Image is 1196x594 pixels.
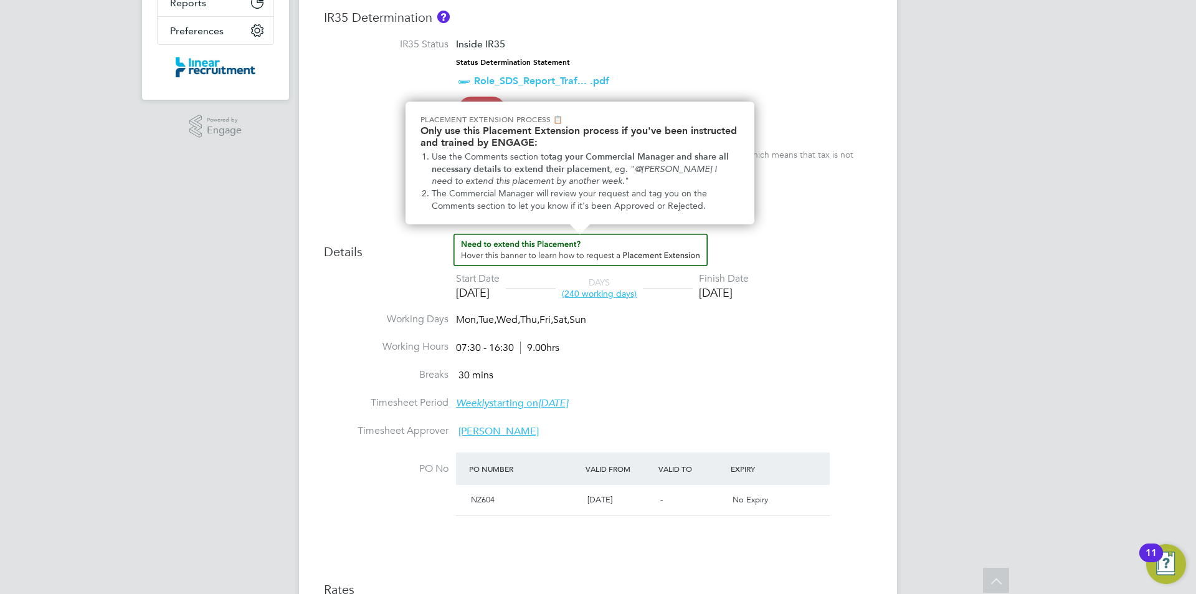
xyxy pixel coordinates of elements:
button: How to extend a Placement? [453,234,708,266]
h2: Only use this Placement Extension process if you've been instructed and trained by ENGAGE: [420,125,739,148]
em: Weekly [456,397,489,410]
div: Valid To [655,457,728,480]
h3: Details [324,234,872,260]
span: 9.00hrs [520,342,559,354]
span: No Expiry [733,494,768,505]
label: PO No [324,462,448,476]
label: Timesheet Approver [324,424,448,438]
span: Engage [207,125,242,136]
label: Working Days [324,313,448,326]
span: - [660,494,663,505]
label: Timesheet Period [324,396,448,410]
button: About IR35 [437,11,450,23]
strong: tag your Commercial Manager and share all necessary details to extend their placement [432,151,731,175]
div: [DATE] [699,285,749,300]
span: Preferences [170,25,224,37]
div: Finish Date [699,272,749,285]
span: , eg. " [610,164,635,175]
span: [PERSON_NAME] [458,425,539,438]
span: starting on [456,397,568,410]
div: Valid From [582,457,655,480]
div: [DATE] [456,285,500,300]
span: (240 working days) [562,288,637,299]
span: Mon, [456,314,478,326]
div: Start Date [456,272,500,285]
label: Breaks [324,368,448,381]
span: Fri, [539,314,553,326]
span: " [625,176,629,186]
span: NZ604 [471,494,495,505]
span: Inside IR35 [456,38,505,50]
div: PO Number [466,457,582,480]
label: Working Hours [324,340,448,353]
h3: IR35 Determination [324,9,872,26]
li: The Commercial Manager will review your request and tag you on the Comments section to let you kn... [432,188,739,212]
label: IR35 Risk [324,102,448,115]
span: Powered by [207,115,242,125]
span: Thu, [520,314,539,326]
span: 30 mins [458,369,493,381]
img: linearrecruitment-logo-retina.png [176,57,255,77]
div: Expiry [728,457,800,480]
button: Open Resource Center, 11 new notifications [1146,544,1186,584]
span: Sun [569,314,586,326]
div: DAYS [556,277,643,299]
em: [DATE] [538,397,568,410]
span: Wed, [496,314,520,326]
a: Role_SDS_Report_Traf... .pdf [474,75,609,87]
span: Sat, [553,314,569,326]
a: Go to home page [157,57,274,77]
p: Placement Extension Process 📋 [420,114,739,125]
em: @[PERSON_NAME] I need to extend this placement by another week. [432,164,719,187]
div: Need to extend this Placement? Hover this banner. [406,102,754,224]
span: High [458,97,505,122]
label: IR35 Status [324,38,448,51]
span: Use the Comments section to [432,151,549,162]
div: 11 [1146,553,1157,569]
span: Tue, [478,314,496,326]
div: 07:30 - 16:30 [456,342,559,355]
span: [DATE] [587,494,612,505]
strong: Status Determination Statement [456,58,570,67]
